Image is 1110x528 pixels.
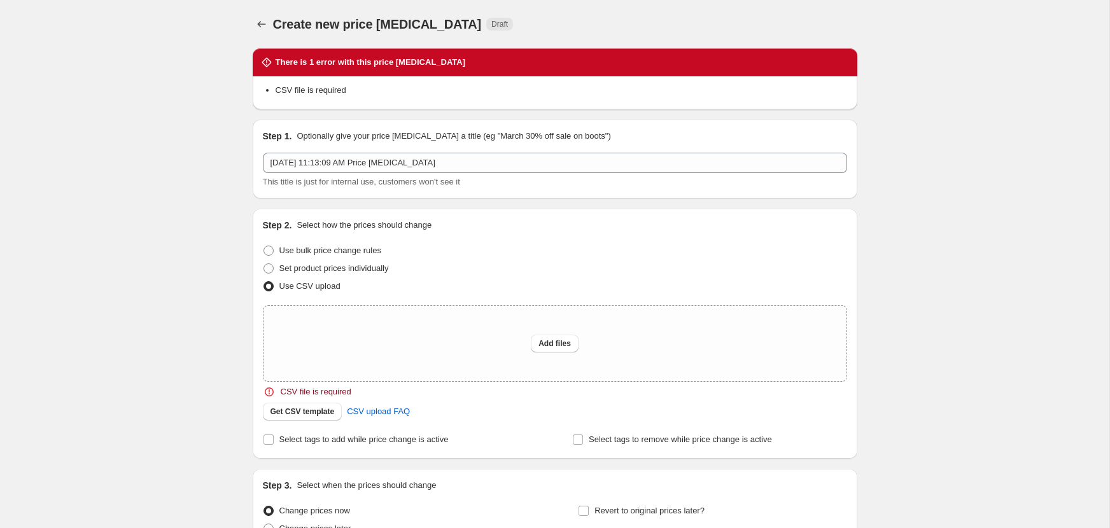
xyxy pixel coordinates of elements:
li: CSV file is required [276,84,847,97]
a: CSV upload FAQ [339,401,418,422]
span: Add files [538,338,571,349]
h2: Step 1. [263,130,292,142]
button: Price change jobs [253,15,270,33]
h2: Step 2. [263,219,292,232]
p: Select how the prices should change [297,219,432,232]
span: Set product prices individually [279,263,389,273]
button: Get CSV template [263,403,342,420]
h2: Step 3. [263,479,292,492]
span: Use CSV upload [279,281,341,291]
span: Select tags to remove while price change is active [589,434,772,444]
span: Select tags to add while price change is active [279,434,449,444]
span: Get CSV template [270,406,335,417]
span: Draft [491,19,508,29]
span: Create new price [MEDICAL_DATA] [273,17,482,31]
button: Add files [531,335,579,352]
input: 30% off holiday sale [263,153,847,173]
p: Select when the prices should change [297,479,436,492]
h2: There is 1 error with this price [MEDICAL_DATA] [276,56,466,69]
span: CSV file is required [281,386,351,398]
span: CSV upload FAQ [347,405,410,418]
span: Change prices now [279,506,350,515]
span: This title is just for internal use, customers won't see it [263,177,460,186]
p: Optionally give your price [MEDICAL_DATA] a title (eg "March 30% off sale on boots") [297,130,610,142]
span: Revert to original prices later? [594,506,705,515]
span: Use bulk price change rules [279,246,381,255]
